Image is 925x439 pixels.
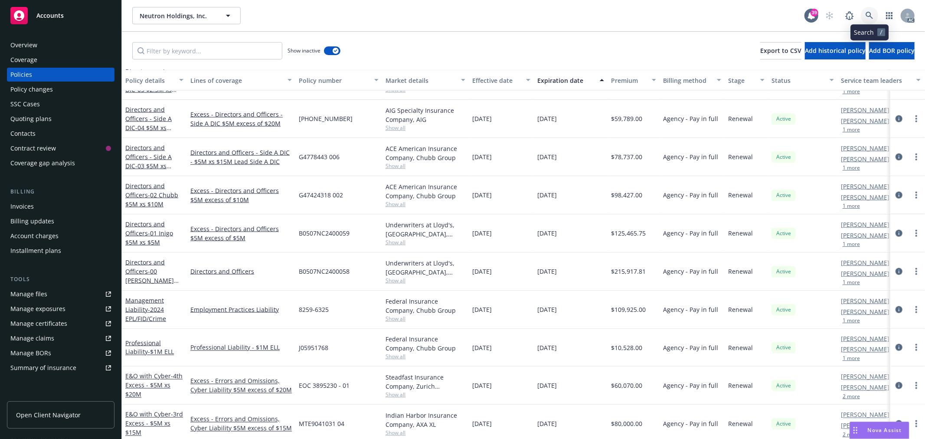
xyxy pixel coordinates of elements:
span: [DATE] [537,114,557,123]
span: - 01 Inigo $5M xs $5M [125,229,173,246]
span: [DATE] [472,114,492,123]
a: circleInformation [894,190,904,200]
a: Start snowing [821,7,838,24]
a: Manage certificates [7,317,114,331]
div: Account charges [10,229,59,243]
div: Billing updates [10,214,54,228]
div: Manage claims [10,331,54,345]
span: $125,465.75 [611,229,646,238]
a: Report a Bug [841,7,858,24]
span: Renewal [728,343,753,352]
a: Excess - Directors and Officers - Side A DIC $5M excess of $20M [190,110,292,128]
a: Directors and Officers [125,220,173,246]
button: Premium [608,70,660,91]
div: Coverage [10,53,37,67]
span: Nova Assist [868,426,902,434]
a: [PERSON_NAME] [841,383,889,392]
div: AIG Specialty Insurance Company, AIG [386,106,465,124]
a: Switch app [881,7,898,24]
button: Policy number [295,70,382,91]
div: Manage certificates [10,317,67,331]
a: Coverage gap analysis [7,156,114,170]
a: SSC Cases [7,97,114,111]
button: 1 more [843,356,860,361]
span: Add BOR policy [869,46,915,55]
a: [PERSON_NAME] [841,193,889,202]
div: Contract review [10,141,56,155]
button: Status [768,70,837,91]
span: Neutron Holdings, Inc. [140,11,215,20]
a: Directors and Officers - Side A DIC - $5M xs $15M Lead Side A DIC [190,148,292,166]
a: Summary of insurance [7,361,114,375]
div: Market details [386,76,456,85]
div: Status [771,76,824,85]
span: $109,925.00 [611,305,646,314]
span: Agency - Pay in full [663,190,718,200]
div: Policy details [125,76,174,85]
div: Lines of coverage [190,76,282,85]
span: Active [775,153,792,161]
button: 2 more [843,432,860,437]
a: circleInformation [894,152,904,162]
span: $59,789.00 [611,114,642,123]
span: $78,737.00 [611,152,642,161]
button: 1 more [843,280,860,285]
a: Directors and Officers - Side A DIC [125,144,172,179]
span: $80,000.00 [611,419,642,428]
button: 1 more [843,89,860,94]
span: [DATE] [472,381,492,390]
span: Show all [386,353,465,360]
span: [DATE] [537,381,557,390]
a: more [911,305,922,315]
span: Agency - Pay in full [663,152,718,161]
a: circleInformation [894,266,904,277]
div: Premium [611,76,647,85]
span: 8259-6325 [299,305,329,314]
a: Search [861,7,878,24]
a: Policies [7,68,114,82]
span: Add historical policy [805,46,866,55]
a: E&O with Cyber [125,410,183,437]
span: Show all [386,239,465,246]
button: 1 more [843,127,860,132]
a: Billing updates [7,214,114,228]
button: Expiration date [534,70,608,91]
a: more [911,380,922,391]
a: Contract review [7,141,114,155]
span: Agency - Pay in full [663,305,718,314]
div: 39 [811,9,818,16]
div: Service team leaders [841,76,911,85]
button: 1 more [843,242,860,247]
a: E&O with Cyber [125,372,183,399]
span: [DATE] [537,419,557,428]
div: Policies [10,68,32,82]
span: Show all [386,429,465,436]
button: Add historical policy [805,42,866,59]
a: Excess - Errors and Omissions, Cyber Liability $5M excess of $15M [190,415,292,433]
a: [PERSON_NAME] [841,269,889,278]
div: Expiration date [537,76,595,85]
button: Billing method [660,70,725,91]
span: Active [775,420,792,428]
div: Drag to move [850,422,861,439]
span: Renewal [728,305,753,314]
span: J05951768 [299,343,328,352]
button: 2 more [843,394,860,399]
a: Manage files [7,287,114,301]
div: Policy number [299,76,369,85]
button: Export to CSV [760,42,801,59]
a: [PERSON_NAME] [841,220,889,229]
div: ACE American Insurance Company, Chubb Group [386,144,465,162]
a: Account charges [7,229,114,243]
a: more [911,190,922,200]
div: Manage BORs [10,346,51,360]
a: more [911,266,922,277]
div: ACE American Insurance Company, Chubb Group [386,182,465,200]
span: Accounts [36,12,64,19]
a: [PERSON_NAME] [841,372,889,381]
span: [DATE] [537,152,557,161]
a: circleInformation [894,419,904,429]
span: $60,070.00 [611,381,642,390]
a: [PERSON_NAME] [841,421,889,430]
span: - 03 $5M xs $15M Lead [125,162,171,179]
